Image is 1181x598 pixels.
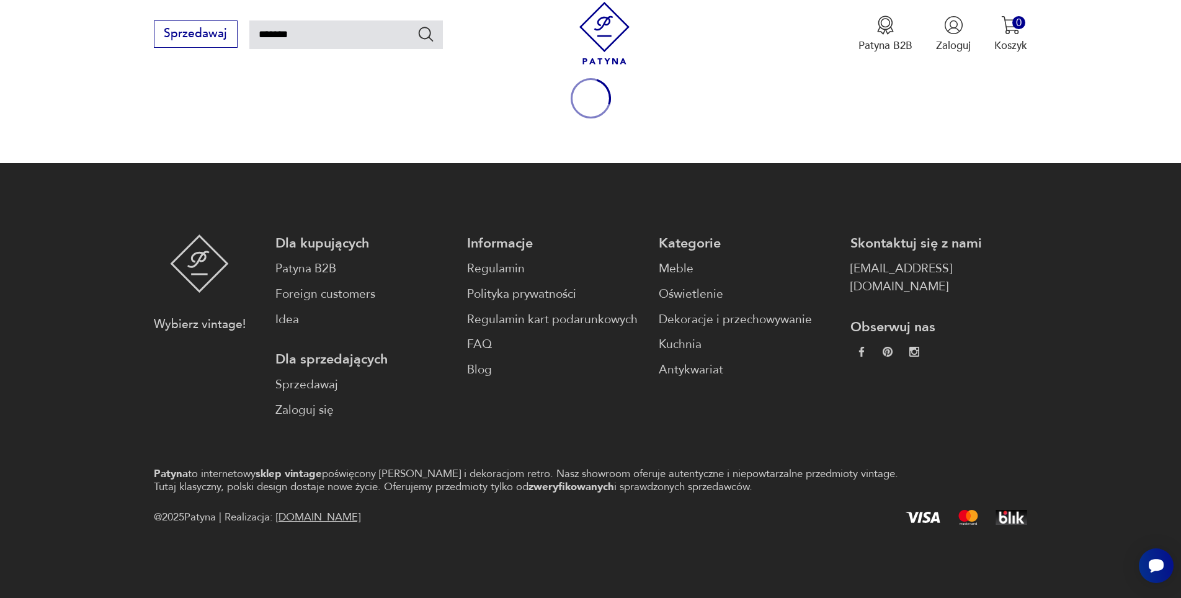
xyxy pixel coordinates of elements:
[659,285,836,303] a: Oświetlenie
[154,467,916,494] p: to internetowy poświęcony [PERSON_NAME] i dekoracjom retro. Nasz showroom oferuje autentyczne i n...
[996,510,1027,525] img: BLIK
[275,260,452,278] a: Patyna B2B
[225,509,360,527] span: Realizacja:
[467,361,644,379] a: Blog
[275,401,452,419] a: Zaloguj się
[467,285,644,303] a: Polityka prywatności
[909,347,919,357] img: c2fd9cf7f39615d9d6839a72ae8e59e5.webp
[154,30,238,40] a: Sprzedawaj
[936,38,971,53] p: Zaloguj
[858,16,912,53] button: Patyna B2B
[154,466,188,481] strong: Patyna
[154,316,246,334] p: Wybierz vintage!
[467,260,644,278] a: Regulamin
[858,38,912,53] p: Patyna B2B
[1012,16,1025,29] div: 0
[467,336,644,354] a: FAQ
[467,311,644,329] a: Regulamin kart podarunkowych
[275,350,452,368] p: Dla sprzedających
[275,311,452,329] a: Idea
[276,510,360,524] a: [DOMAIN_NAME]
[858,16,912,53] a: Ikona medaluPatyna B2B
[876,16,895,35] img: Ikona medalu
[936,16,971,53] button: Zaloguj
[417,25,435,43] button: Szukaj
[659,234,836,252] p: Kategorie
[906,512,940,523] img: Visa
[256,466,322,481] strong: sklep vintage
[659,336,836,354] a: Kuchnia
[958,510,978,525] img: Mastercard
[944,16,963,35] img: Ikonka użytkownika
[467,234,644,252] p: Informacje
[850,318,1027,336] p: Obserwuj nas
[219,509,221,527] div: |
[528,480,614,494] strong: zweryfikowanych
[850,260,1027,296] a: [EMAIL_ADDRESS][DOMAIN_NAME]
[573,2,636,65] img: Patyna - sklep z meblami i dekoracjami vintage
[850,234,1027,252] p: Skontaktuj się z nami
[994,16,1027,53] button: 0Koszyk
[154,509,216,527] span: @ 2025 Patyna
[857,347,867,357] img: da9060093f698e4c3cedc1453eec5031.webp
[1139,548,1174,583] iframe: Smartsupp widget button
[1001,16,1020,35] img: Ikona koszyka
[275,376,452,394] a: Sprzedawaj
[659,260,836,278] a: Meble
[659,361,836,379] a: Antykwariat
[170,234,229,293] img: Patyna - sklep z meblami i dekoracjami vintage
[275,285,452,303] a: Foreign customers
[275,234,452,252] p: Dla kupujących
[883,347,893,357] img: 37d27d81a828e637adc9f9cb2e3d3a8a.webp
[154,20,238,48] button: Sprzedawaj
[994,38,1027,53] p: Koszyk
[659,311,836,329] a: Dekoracje i przechowywanie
